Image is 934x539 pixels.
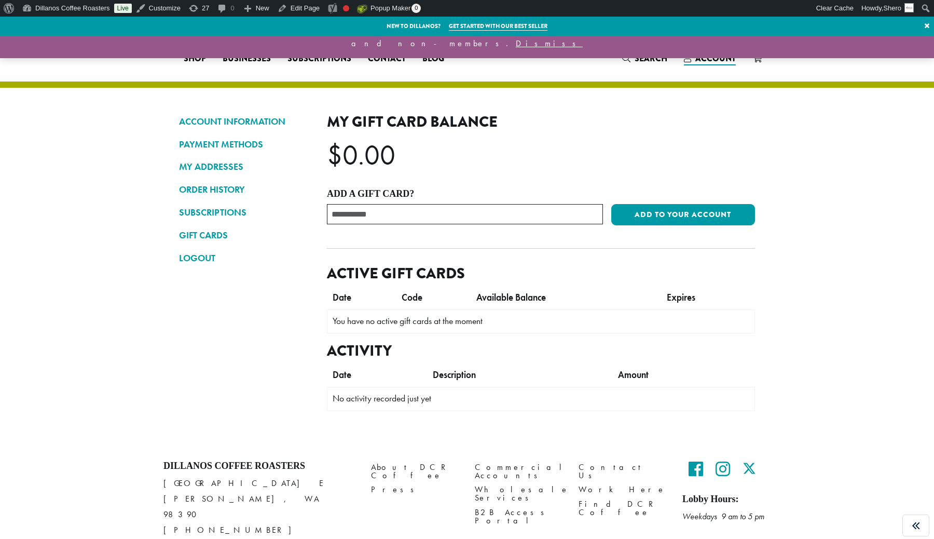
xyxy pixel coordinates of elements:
[920,17,934,35] a: ×
[114,4,132,13] a: Live
[163,461,355,472] h4: Dillanos Coffee Roasters
[327,287,397,310] th: Date
[516,38,583,49] a: Dismiss
[635,52,667,64] span: Search
[475,483,563,505] a: Wholesale Services
[223,52,271,65] span: Businesses
[327,137,342,172] span: $
[614,50,676,67] a: Search
[475,505,563,528] a: B2B Access Portal
[327,113,755,131] h2: My Gift Card Balance
[682,511,764,522] em: Weekdays 9 am to 5 pm
[371,461,459,483] a: About DCR Coffee
[422,52,444,65] span: Blog
[327,364,428,387] th: Date
[327,342,755,360] h2: Activity
[371,483,459,497] a: Press
[682,494,771,505] h5: Lobby Hours:
[175,50,214,67] a: Shop
[327,137,395,172] span: 0.00
[396,287,471,310] th: Code
[471,287,662,310] th: Available Balance
[179,136,311,153] a: PAYMENT METHODS
[327,264,755,282] h2: Active Gift Cards
[179,249,311,267] a: LOGOUT
[179,181,311,198] a: ORDER HISTORY
[179,204,311,221] a: SUBSCRIPTIONS
[179,226,311,244] a: GIFT CARDS
[327,309,755,333] td: You have no active gift cards at the moment
[662,287,754,310] th: Expires
[368,52,406,65] span: Contact
[579,461,667,483] a: Contact Us
[883,4,901,12] span: Shero
[179,158,311,176] a: MY ADDRESSES
[343,5,349,11] div: Focus keyphrase not set
[411,4,421,13] span: 0
[327,387,755,411] td: No activity recorded just yet
[579,497,667,519] a: Find DCR Coffee
[695,52,736,64] span: Account
[475,461,563,483] a: Commercial Accounts
[611,204,756,225] button: Add to your account
[179,113,311,420] nav: Account pages
[579,483,667,497] a: Work Here
[287,52,351,65] span: Subscriptions
[613,364,755,387] th: Amount
[184,52,206,65] span: Shop
[163,476,355,538] p: [GEOGRAPHIC_DATA] E [PERSON_NAME], WA 98390 [PHONE_NUMBER]
[179,113,311,130] a: ACCOUNT INFORMATION
[428,364,613,387] th: Description
[327,188,755,200] h4: Add a gift card?
[449,22,547,31] a: Get started with our best seller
